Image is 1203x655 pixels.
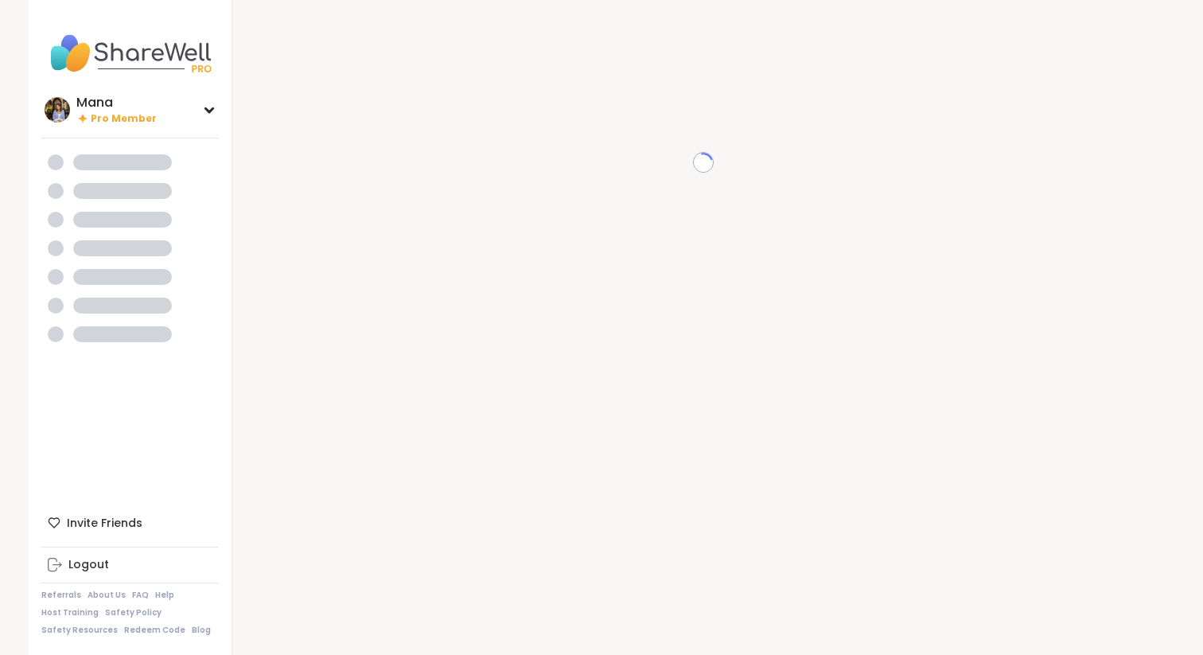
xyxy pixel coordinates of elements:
a: Help [155,590,174,601]
div: Logout [68,557,109,573]
a: About Us [88,590,126,601]
a: Referrals [41,590,81,601]
span: Pro Member [91,112,157,126]
a: FAQ [132,590,149,601]
a: Redeem Code [124,625,185,636]
img: Mana [45,97,70,123]
a: Host Training [41,607,99,618]
img: ShareWell Nav Logo [41,25,219,81]
div: Mana [76,94,157,111]
a: Safety Policy [105,607,162,618]
div: Invite Friends [41,509,219,537]
a: Blog [192,625,211,636]
a: Logout [41,551,219,579]
a: Safety Resources [41,625,118,636]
